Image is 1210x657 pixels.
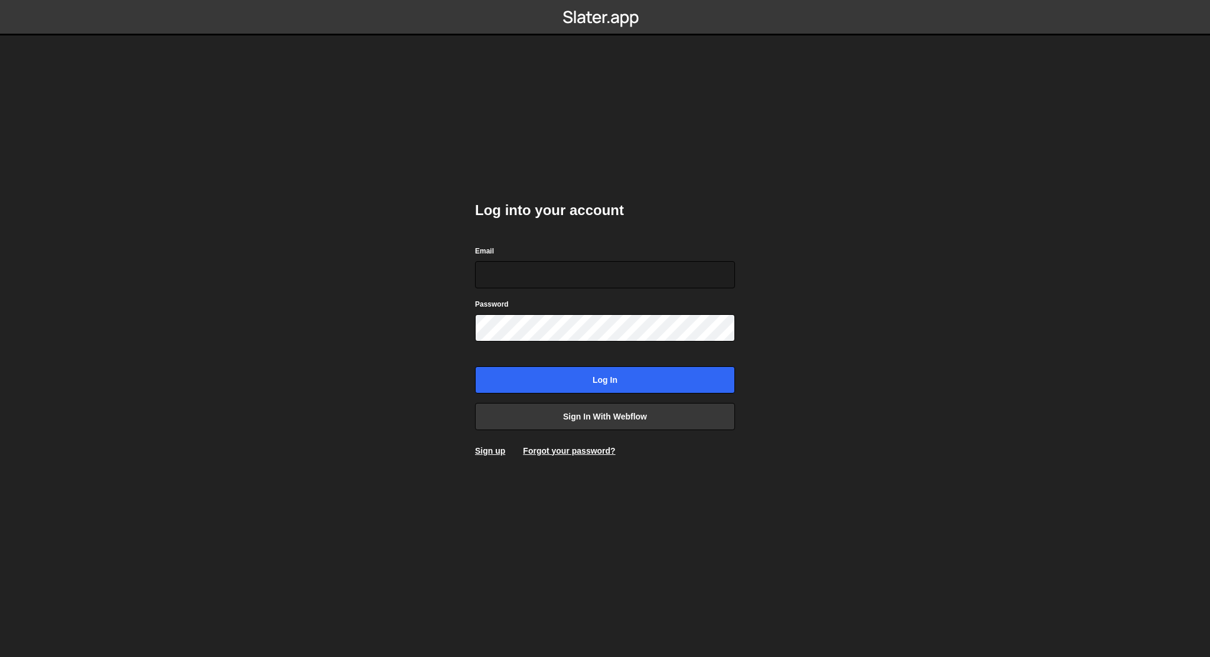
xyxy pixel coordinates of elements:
[475,245,494,257] label: Email
[475,298,509,310] label: Password
[475,446,505,456] a: Sign up
[475,403,735,430] a: Sign in with Webflow
[475,366,735,393] input: Log in
[475,201,735,220] h2: Log into your account
[523,446,615,456] a: Forgot your password?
